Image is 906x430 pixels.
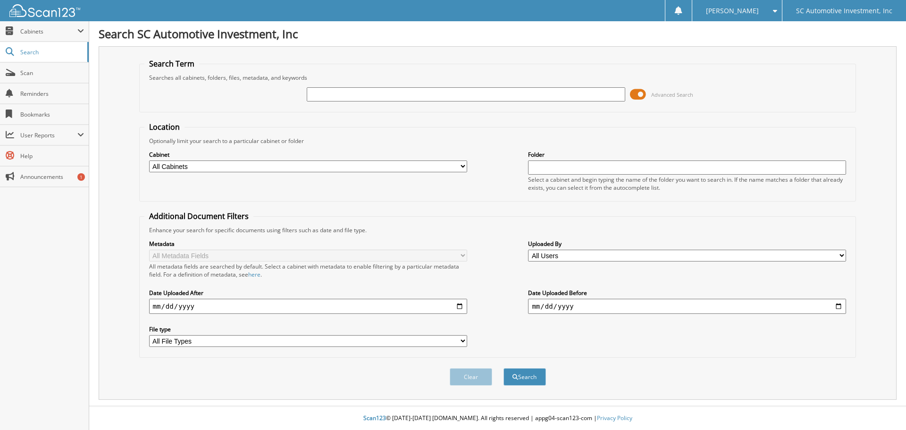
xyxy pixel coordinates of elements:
span: Announcements [20,173,84,181]
div: All metadata fields are searched by default. Select a cabinet with metadata to enable filtering b... [149,262,467,278]
button: Search [503,368,546,386]
label: Uploaded By [528,240,846,248]
button: Clear [450,368,492,386]
label: Folder [528,151,846,159]
div: 1 [77,173,85,181]
span: SC Automotive Investment, Inc [796,8,892,14]
div: Searches all cabinets, folders, files, metadata, and keywords [144,74,851,82]
span: Search [20,48,83,56]
h1: Search SC Automotive Investment, Inc [99,26,897,42]
legend: Search Term [144,59,199,69]
a: Privacy Policy [597,414,632,422]
label: Cabinet [149,151,467,159]
div: © [DATE]-[DATE] [DOMAIN_NAME]. All rights reserved | appg04-scan123-com | [89,407,906,430]
span: Help [20,152,84,160]
span: Advanced Search [651,91,693,98]
span: Reminders [20,90,84,98]
span: Bookmarks [20,110,84,118]
input: end [528,299,846,314]
a: here [248,270,260,278]
span: User Reports [20,131,77,139]
div: Enhance your search for specific documents using filters such as date and file type. [144,226,851,234]
span: Cabinets [20,27,77,35]
legend: Location [144,122,185,132]
label: Metadata [149,240,467,248]
label: File type [149,325,467,333]
iframe: Chat Widget [859,385,906,430]
legend: Additional Document Filters [144,211,253,221]
span: [PERSON_NAME] [706,8,759,14]
label: Date Uploaded After [149,289,467,297]
div: Optionally limit your search to a particular cabinet or folder [144,137,851,145]
img: scan123-logo-white.svg [9,4,80,17]
input: start [149,299,467,314]
label: Date Uploaded Before [528,289,846,297]
div: Select a cabinet and begin typing the name of the folder you want to search in. If the name match... [528,176,846,192]
span: Scan [20,69,84,77]
span: Scan123 [363,414,386,422]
